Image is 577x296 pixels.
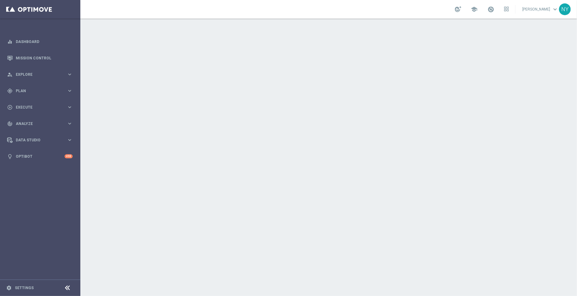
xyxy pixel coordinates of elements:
[67,71,73,77] i: keyboard_arrow_right
[6,285,12,291] i: settings
[7,39,73,44] button: equalizer Dashboard
[7,72,67,77] div: Explore
[7,121,73,126] button: track_changes Analyze keyboard_arrow_right
[65,154,73,158] div: +10
[559,3,571,15] div: NY
[16,122,67,126] span: Analyze
[67,121,73,127] i: keyboard_arrow_right
[16,50,73,66] a: Mission Control
[15,286,34,290] a: Settings
[16,148,65,165] a: Optibot
[67,88,73,94] i: keyboard_arrow_right
[7,72,13,77] i: person_search
[7,105,13,110] i: play_circle_outline
[7,88,13,94] i: gps_fixed
[552,6,558,13] span: keyboard_arrow_down
[16,89,67,93] span: Plan
[7,138,73,143] button: Data Studio keyboard_arrow_right
[7,56,73,61] button: Mission Control
[7,72,73,77] button: person_search Explore keyboard_arrow_right
[7,39,13,45] i: equalizer
[7,148,73,165] div: Optibot
[16,33,73,50] a: Dashboard
[7,137,67,143] div: Data Studio
[16,138,67,142] span: Data Studio
[7,154,73,159] button: lightbulb Optibot +10
[7,154,13,159] i: lightbulb
[16,73,67,76] span: Explore
[471,6,477,13] span: school
[7,105,67,110] div: Execute
[522,5,559,14] a: [PERSON_NAME]keyboard_arrow_down
[7,33,73,50] div: Dashboard
[67,104,73,110] i: keyboard_arrow_right
[7,105,73,110] button: play_circle_outline Execute keyboard_arrow_right
[7,50,73,66] div: Mission Control
[7,88,73,93] button: gps_fixed Plan keyboard_arrow_right
[7,121,13,127] i: track_changes
[7,121,67,127] div: Analyze
[7,88,67,94] div: Plan
[16,105,67,109] span: Execute
[67,137,73,143] i: keyboard_arrow_right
